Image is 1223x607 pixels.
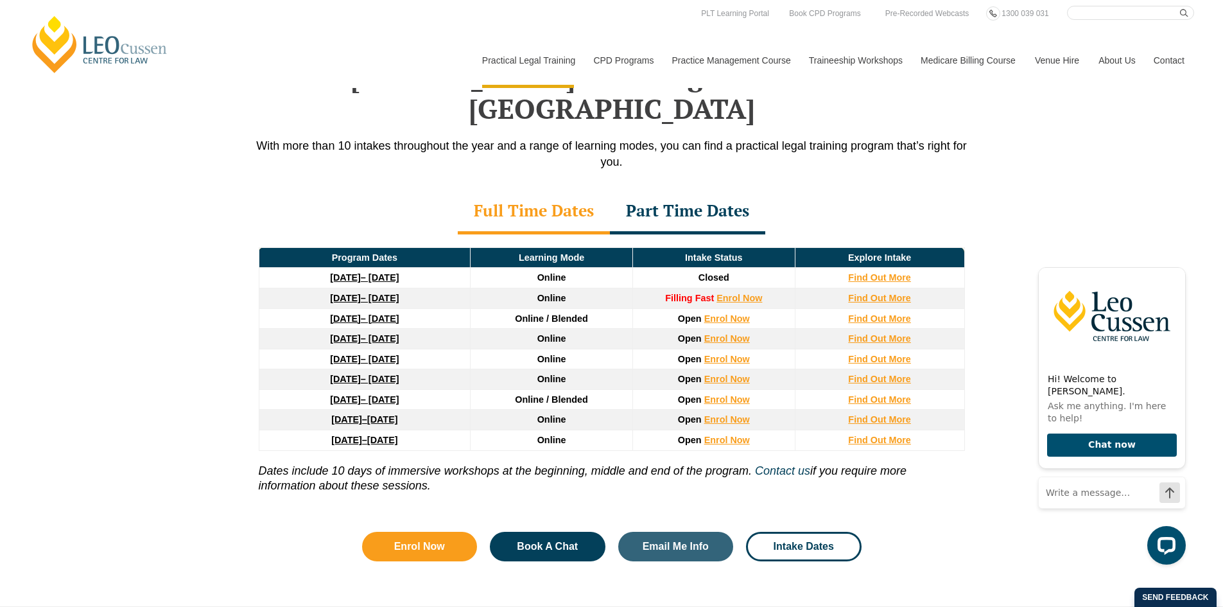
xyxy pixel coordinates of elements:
[678,313,702,324] span: Open
[246,60,978,125] h2: [PERSON_NAME] PLT Program Dates in [GEOGRAPHIC_DATA]
[698,272,729,283] span: Closed
[458,189,610,234] div: Full Time Dates
[848,435,911,445] a: Find Out More
[848,354,911,364] a: Find Out More
[774,541,834,552] span: Intake Dates
[362,532,478,561] a: Enrol Now
[1028,255,1191,575] iframe: LiveChat chat widget
[259,451,965,494] p: if you require more information about these sessions.
[537,435,566,445] span: Online
[330,293,361,303] strong: [DATE]
[330,313,399,324] a: [DATE]– [DATE]
[678,435,702,445] span: Open
[848,313,911,324] a: Find Out More
[704,374,750,384] a: Enrol Now
[259,247,471,268] td: Program Dates
[704,414,750,425] a: Enrol Now
[394,541,445,552] span: Enrol Now
[795,247,964,268] td: Explore Intake
[330,374,361,384] strong: [DATE]
[848,374,911,384] a: Find Out More
[584,33,662,88] a: CPD Programs
[698,6,772,21] a: PLT Learning Portal
[331,414,362,425] strong: [DATE]
[473,33,584,88] a: Practical Legal Training
[1144,33,1194,88] a: Contact
[665,293,714,303] strong: Filling Fast
[330,394,361,405] strong: [DATE]
[330,333,399,344] a: [DATE]– [DATE]
[29,14,171,75] a: [PERSON_NAME] Centre for Law
[330,272,361,283] strong: [DATE]
[716,293,762,303] a: Enrol Now
[704,354,750,364] a: Enrol Now
[799,33,911,88] a: Traineeship Workshops
[537,293,566,303] span: Online
[663,33,799,88] a: Practice Management Course
[786,6,863,21] a: Book CPD Programs
[746,532,862,561] a: Intake Dates
[755,464,810,477] a: Contact us
[471,247,633,268] td: Learning Mode
[998,6,1052,21] a: 1300 039 031
[331,414,397,425] a: [DATE]–[DATE]
[490,532,605,561] a: Book A Chat
[848,272,911,283] a: Find Out More
[911,33,1025,88] a: Medicare Billing Course
[330,293,399,303] a: [DATE]– [DATE]
[330,313,361,324] strong: [DATE]
[1089,33,1144,88] a: About Us
[704,435,750,445] a: Enrol Now
[882,6,973,21] a: Pre-Recorded Webcasts
[678,414,702,425] span: Open
[610,189,765,234] div: Part Time Dates
[704,333,750,344] a: Enrol Now
[537,333,566,344] span: Online
[537,374,566,384] span: Online
[643,541,709,552] span: Email Me Info
[331,435,397,445] a: [DATE]–[DATE]
[618,532,734,561] a: Email Me Info
[330,394,399,405] a: [DATE]– [DATE]
[1002,9,1048,18] span: 1300 039 031
[537,354,566,364] span: Online
[537,272,566,283] span: Online
[1025,33,1089,88] a: Venue Hire
[678,354,702,364] span: Open
[330,272,399,283] a: [DATE]– [DATE]
[678,374,702,384] span: Open
[848,394,911,405] a: Find Out More
[259,464,752,477] i: Dates include 10 days of immersive workshops at the beginning, middle and end of the program.
[517,541,578,552] span: Book A Chat
[367,414,398,425] span: [DATE]
[331,435,362,445] strong: [DATE]
[330,354,399,364] a: [DATE]– [DATE]
[515,394,588,405] span: Online / Blended
[704,313,750,324] a: Enrol Now
[246,138,978,170] p: With more than 10 intakes throughout the year and a range of learning modes, you can find a pract...
[848,293,911,303] a: Find Out More
[848,333,911,344] a: Find Out More
[515,313,588,324] span: Online / Blended
[678,394,702,405] span: Open
[848,414,911,425] a: Find Out More
[330,354,361,364] strong: [DATE]
[330,333,361,344] strong: [DATE]
[330,374,399,384] a: [DATE]– [DATE]
[632,247,795,268] td: Intake Status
